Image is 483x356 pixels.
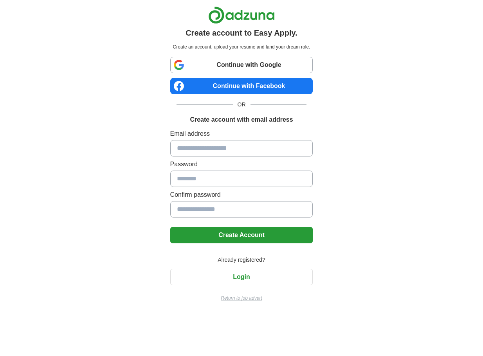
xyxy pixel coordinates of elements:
h1: Create account with email address [190,115,293,124]
span: OR [233,101,251,109]
span: Already registered? [213,256,270,264]
label: Password [170,160,313,169]
a: Login [170,273,313,280]
a: Continue with Facebook [170,78,313,94]
a: Return to job advert [170,295,313,302]
button: Create Account [170,227,313,243]
h1: Create account to Easy Apply. [186,27,297,39]
button: Login [170,269,313,285]
p: Create an account, upload your resume and land your dream role. [172,43,312,50]
a: Continue with Google [170,57,313,73]
img: Adzuna logo [208,6,275,24]
label: Email address [170,129,313,138]
label: Confirm password [170,190,313,200]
